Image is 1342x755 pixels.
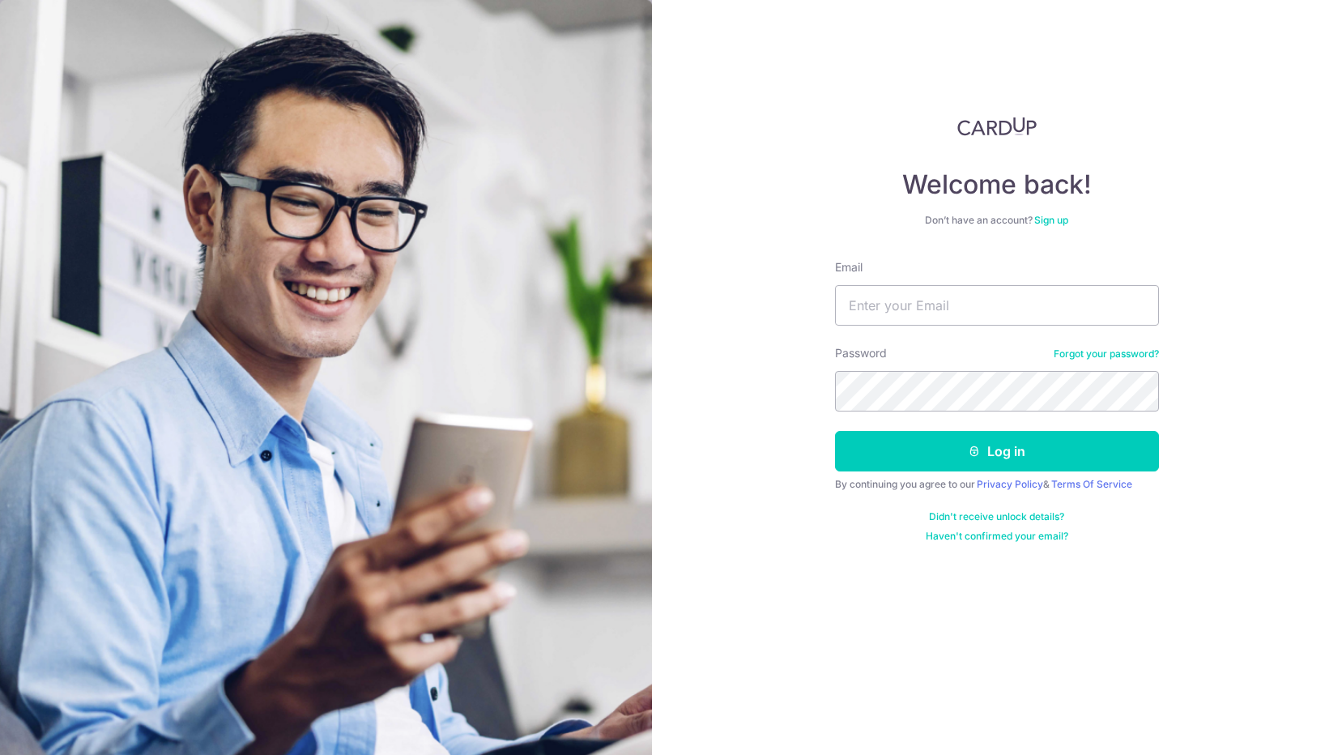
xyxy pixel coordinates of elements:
label: Email [835,259,863,275]
a: Forgot your password? [1054,348,1159,360]
a: Privacy Policy [977,478,1043,490]
div: Don’t have an account? [835,214,1159,227]
a: Haven't confirmed your email? [926,530,1068,543]
h4: Welcome back! [835,168,1159,201]
img: CardUp Logo [957,117,1037,136]
input: Enter your Email [835,285,1159,326]
a: Sign up [1034,214,1068,226]
div: By continuing you agree to our & [835,478,1159,491]
label: Password [835,345,887,361]
a: Terms Of Service [1051,478,1132,490]
a: Didn't receive unlock details? [929,510,1064,523]
button: Log in [835,431,1159,471]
